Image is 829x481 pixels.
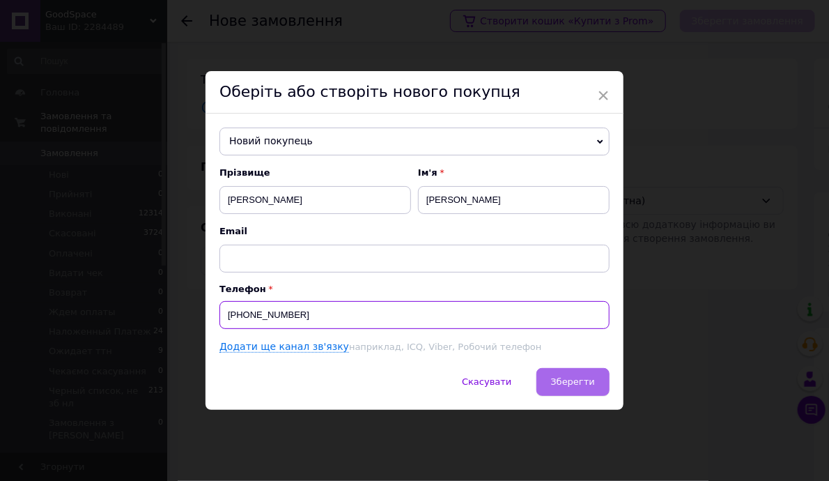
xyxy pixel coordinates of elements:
button: Скасувати [447,368,526,396]
input: +38 096 0000000 [219,301,610,329]
span: Ім'я [418,167,610,179]
span: × [597,84,610,107]
input: Наприклад: Іванов [219,186,411,214]
span: наприклад, ICQ, Viber, Робочий телефон [349,342,541,352]
span: Зберегти [551,376,595,387]
span: Скасувати [462,376,511,387]
div: Оберіть або створіть нового покупця [206,71,623,114]
button: Зберегти [536,368,610,396]
a: Додати ще канал зв'язку [219,341,349,353]
span: Прізвище [219,167,411,179]
p: Телефон [219,284,610,294]
span: Новий покупець [219,128,610,155]
span: Email [219,225,610,238]
input: Наприклад: Іван [418,186,610,214]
